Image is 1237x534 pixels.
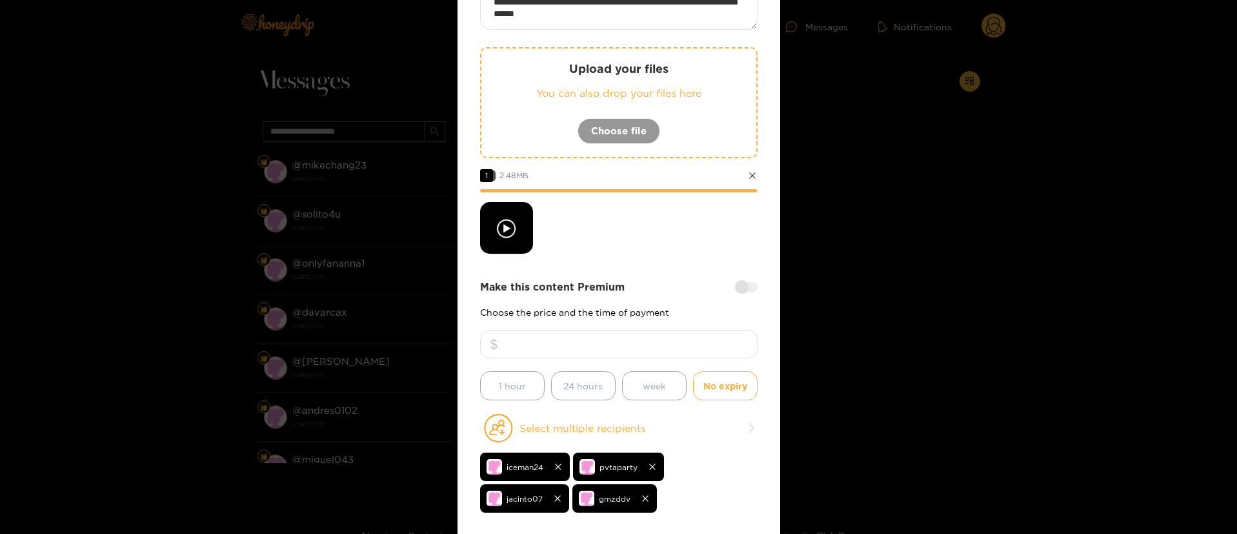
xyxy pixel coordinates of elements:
[703,378,747,393] span: No expiry
[499,378,526,393] span: 1 hour
[599,460,638,475] span: pvtaparty
[599,491,630,506] span: gmzddv
[579,491,594,506] img: no-avatar.png
[563,378,603,393] span: 24 hours
[487,491,502,506] img: no-avatar.png
[551,371,616,400] button: 24 hours
[579,459,595,475] img: no-avatar.png
[578,118,660,144] button: Choose file
[643,378,666,393] span: week
[499,171,528,180] span: 2.48 MB
[507,491,543,506] span: jacinto07
[480,413,758,443] button: Select multiple recipients
[507,61,730,76] p: Upload your files
[480,307,758,317] p: Choose the price and the time of payment
[480,371,545,400] button: 1 hour
[487,459,502,475] img: no-avatar.png
[507,86,730,101] p: You can also drop your files here
[693,371,758,400] button: No expiry
[507,460,543,475] span: iceman24
[480,169,493,182] span: 1
[622,371,687,400] button: week
[480,280,625,294] strong: Make this content Premium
